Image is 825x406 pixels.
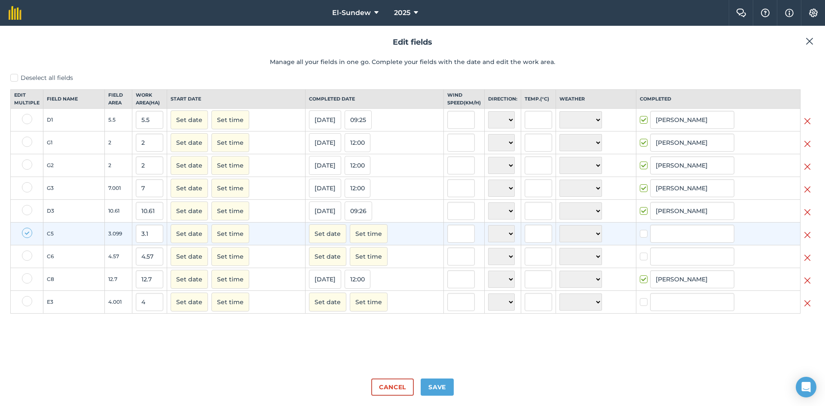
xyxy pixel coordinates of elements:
td: 10.61 [105,200,132,223]
img: fieldmargin Logo [9,6,21,20]
img: svg+xml;base64,PHN2ZyB4bWxucz0iaHR0cDovL3d3dy53My5vcmcvMjAwMC9zdmciIHdpZHRoPSIyMiIgaGVpZ2h0PSIzMC... [804,298,811,308]
button: Set date [171,270,208,289]
button: Save [421,379,454,396]
button: [DATE] [309,179,341,198]
th: Field name [43,90,105,109]
button: 12:00 [345,156,370,175]
img: svg+xml;base64,PHN2ZyB4bWxucz0iaHR0cDovL3d3dy53My5vcmcvMjAwMC9zdmciIHdpZHRoPSIyMiIgaGVpZ2h0PSIzMC... [804,230,811,240]
button: Set date [171,224,208,243]
h2: Edit fields [10,36,815,49]
img: svg+xml;base64,PHN2ZyB4bWxucz0iaHR0cDovL3d3dy53My5vcmcvMjAwMC9zdmciIHdpZHRoPSIxNyIgaGVpZ2h0PSIxNy... [785,8,794,18]
button: Set date [309,247,346,266]
td: C8 [43,268,105,291]
img: Two speech bubbles overlapping with the left bubble in the forefront [736,9,746,17]
button: Set date [171,156,208,175]
td: 12.7 [105,268,132,291]
button: Set time [211,133,249,152]
img: svg+xml;base64,PHN2ZyB4bWxucz0iaHR0cDovL3d3dy53My5vcmcvMjAwMC9zdmciIHdpZHRoPSIyMiIgaGVpZ2h0PSIzMC... [804,116,811,126]
button: Set date [171,110,208,129]
th: Direction: [485,90,521,109]
button: Set time [350,247,388,266]
img: svg+xml;base64,PHN2ZyB4bWxucz0iaHR0cDovL3d3dy53My5vcmcvMjAwMC9zdmciIHdpZHRoPSIyMiIgaGVpZ2h0PSIzMC... [804,207,811,217]
img: svg+xml;base64,PHN2ZyB4bWxucz0iaHR0cDovL3d3dy53My5vcmcvMjAwMC9zdmciIHdpZHRoPSIyMiIgaGVpZ2h0PSIzMC... [804,184,811,195]
td: C5 [43,223,105,245]
th: Weather [556,90,636,109]
button: 09:26 [345,201,372,220]
button: [DATE] [309,156,341,175]
td: D3 [43,200,105,223]
th: Work area ( Ha ) [132,90,167,109]
div: Open Intercom Messenger [796,377,816,397]
td: 4.57 [105,245,132,268]
button: Set time [211,270,249,289]
td: D1 [43,109,105,131]
button: 12:00 [345,179,370,198]
td: 2 [105,131,132,154]
p: Manage all your fields in one go. Complete your fields with the date and edit the work area. [10,57,815,67]
button: [DATE] [309,270,341,289]
img: svg+xml;base64,PHN2ZyB4bWxucz0iaHR0cDovL3d3dy53My5vcmcvMjAwMC9zdmciIHdpZHRoPSIyMiIgaGVpZ2h0PSIzMC... [804,275,811,286]
button: Set date [171,247,208,266]
img: A cog icon [808,9,819,17]
button: Set time [350,224,388,243]
button: Set time [211,179,249,198]
button: Set time [211,201,249,220]
button: 12:00 [345,133,370,152]
button: Set time [211,110,249,129]
button: 09:25 [345,110,372,129]
label: Deselect all fields [10,73,815,82]
td: 7.001 [105,177,132,200]
button: 12:00 [345,270,370,289]
button: Set date [171,179,208,198]
span: El-Sundew [332,8,371,18]
th: Completed date [306,90,444,109]
button: Set time [211,247,249,266]
th: Wind speed ( km/h ) [444,90,485,109]
td: 2 [105,154,132,177]
th: Field Area [105,90,132,109]
button: Set time [211,224,249,243]
img: svg+xml;base64,PHN2ZyB4bWxucz0iaHR0cDovL3d3dy53My5vcmcvMjAwMC9zdmciIHdpZHRoPSIyMiIgaGVpZ2h0PSIzMC... [804,139,811,149]
img: svg+xml;base64,PHN2ZyB4bWxucz0iaHR0cDovL3d3dy53My5vcmcvMjAwMC9zdmciIHdpZHRoPSIyMiIgaGVpZ2h0PSIzMC... [806,36,813,46]
td: 3.099 [105,223,132,245]
button: Set date [171,293,208,311]
button: Set time [350,293,388,311]
button: Set time [211,156,249,175]
img: svg+xml;base64,PHN2ZyB4bWxucz0iaHR0cDovL3d3dy53My5vcmcvMjAwMC9zdmciIHdpZHRoPSIyMiIgaGVpZ2h0PSIzMC... [804,253,811,263]
td: 5.5 [105,109,132,131]
th: Completed [636,90,801,109]
th: Start date [167,90,306,109]
td: 4.001 [105,291,132,314]
button: Set date [309,293,346,311]
button: Set date [309,224,346,243]
button: Set date [171,133,208,152]
span: 2025 [394,8,410,18]
button: Cancel [371,379,414,396]
th: Temp. ( ° C ) [521,90,556,109]
td: E3 [43,291,105,314]
button: Set time [211,293,249,311]
img: A question mark icon [760,9,770,17]
td: G1 [43,131,105,154]
img: svg+xml;base64,PHN2ZyB4bWxucz0iaHR0cDovL3d3dy53My5vcmcvMjAwMC9zdmciIHdpZHRoPSIyMiIgaGVpZ2h0PSIzMC... [804,162,811,172]
button: [DATE] [309,133,341,152]
th: Edit multiple [11,90,43,109]
button: [DATE] [309,110,341,129]
td: C6 [43,245,105,268]
td: G3 [43,177,105,200]
td: G2 [43,154,105,177]
button: [DATE] [309,201,341,220]
button: Set date [171,201,208,220]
